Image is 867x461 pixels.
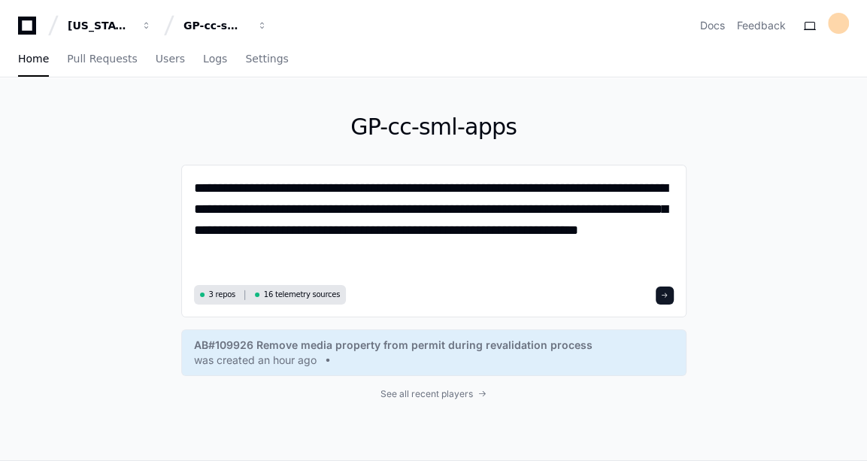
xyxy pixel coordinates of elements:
span: 16 telemetry sources [264,289,340,300]
span: Home [18,54,49,63]
span: AB#109926 Remove media property from permit during revalidation process [194,338,593,353]
span: Users [156,54,185,63]
a: AB#109926 Remove media property from permit during revalidation processwas created an hour ago [194,338,674,368]
a: Settings [245,42,288,77]
span: See all recent players [380,388,473,400]
span: was created an hour ago [194,353,317,368]
span: Pull Requests [67,54,137,63]
span: Logs [203,54,227,63]
span: Settings [245,54,288,63]
a: Pull Requests [67,42,137,77]
button: [US_STATE] Pacific [62,12,158,39]
span: 3 repos [209,289,236,300]
a: Logs [203,42,227,77]
div: [US_STATE] Pacific [68,18,132,33]
div: GP-cc-sml-apps [183,18,248,33]
button: GP-cc-sml-apps [177,12,274,39]
a: Docs [700,18,725,33]
a: Users [156,42,185,77]
a: See all recent players [181,388,687,400]
h1: GP-cc-sml-apps [181,114,687,141]
a: Home [18,42,49,77]
button: Feedback [737,18,786,33]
